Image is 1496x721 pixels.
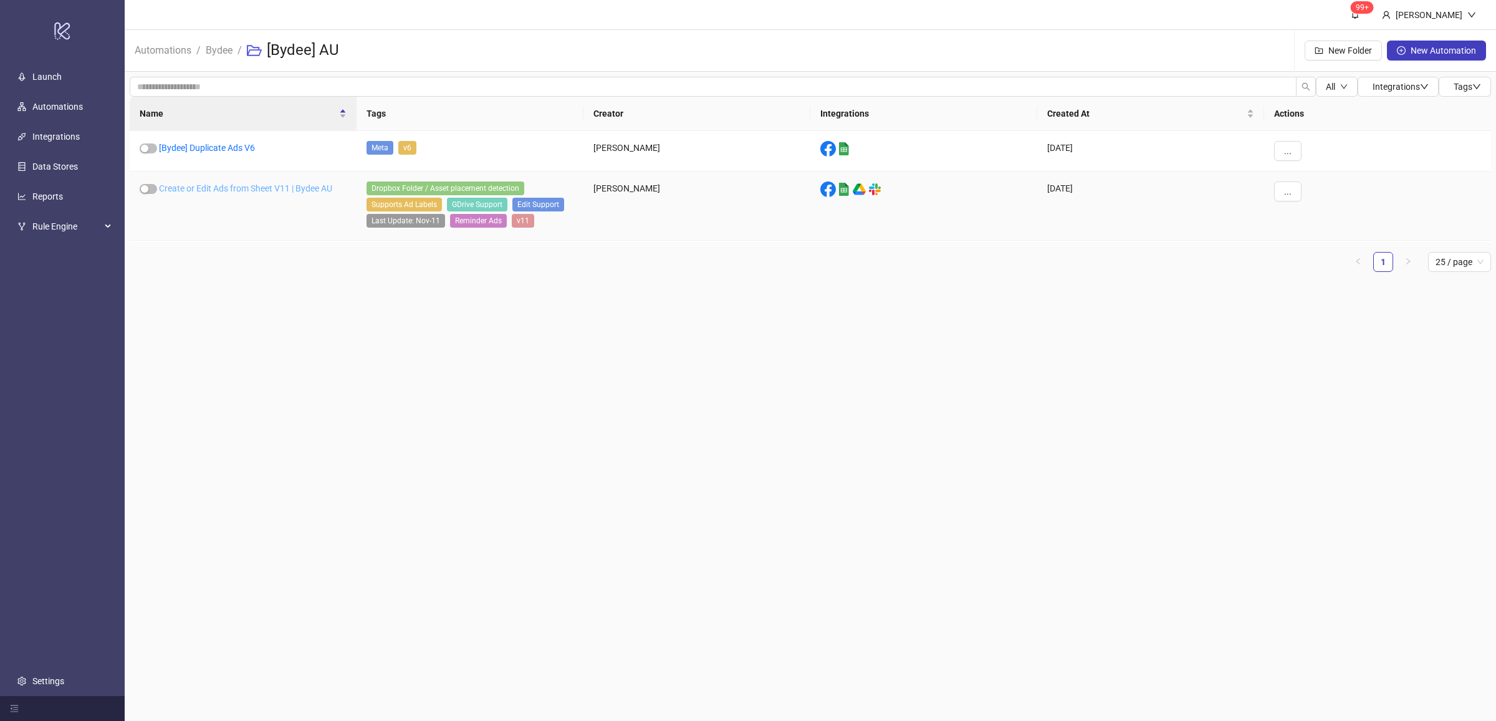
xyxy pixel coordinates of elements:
[1472,82,1481,91] span: down
[583,172,810,241] div: [PERSON_NAME]
[367,214,445,228] span: Last Update: Nov-11
[159,183,332,193] a: Create or Edit Ads from Sheet V11 | Bydee AU
[196,31,201,70] li: /
[1326,82,1335,92] span: All
[1340,83,1348,90] span: down
[1382,11,1391,19] span: user
[367,181,524,195] span: Dropbox Folder / Asset placement detection
[1428,252,1491,272] div: Page Size
[32,162,78,172] a: Data Stores
[32,102,83,112] a: Automations
[1355,258,1362,265] span: left
[267,41,339,60] h3: [Bydee] AU
[1404,258,1412,265] span: right
[1398,252,1418,272] button: right
[247,43,262,58] span: folder-open
[32,214,101,239] span: Rule Engine
[10,704,19,713] span: menu-fold
[1274,141,1302,161] button: ...
[1454,82,1481,92] span: Tags
[1037,131,1264,172] div: [DATE]
[32,191,63,201] a: Reports
[398,141,416,155] span: v6
[1373,82,1429,92] span: Integrations
[1436,253,1484,271] span: 25 / page
[17,222,26,231] span: fork
[1284,186,1292,196] span: ...
[1398,252,1418,272] li: Next Page
[1351,1,1374,14] sup: 1662
[1374,253,1393,271] a: 1
[1411,46,1476,56] span: New Automation
[512,198,564,211] span: Edit Support
[1316,77,1358,97] button: Alldown
[1305,41,1382,60] button: New Folder
[367,141,393,155] span: Meta
[1047,107,1244,120] span: Created At
[32,72,62,82] a: Launch
[1387,41,1486,60] button: New Automation
[450,214,507,228] span: Reminder Ads
[357,97,583,131] th: Tags
[1284,146,1292,156] span: ...
[583,97,810,131] th: Creator
[1302,82,1310,91] span: search
[810,97,1037,131] th: Integrations
[159,143,255,153] a: [Bydee] Duplicate Ads V6
[1397,46,1406,55] span: plus-circle
[32,676,64,686] a: Settings
[447,198,507,211] span: GDrive Support
[1439,77,1491,97] button: Tagsdown
[140,107,337,120] span: Name
[1037,172,1264,241] div: [DATE]
[132,42,194,56] a: Automations
[1264,97,1491,131] th: Actions
[1315,46,1323,55] span: folder-add
[237,31,242,70] li: /
[1351,10,1359,19] span: bell
[1391,8,1467,22] div: [PERSON_NAME]
[1274,181,1302,201] button: ...
[583,131,810,172] div: [PERSON_NAME]
[367,198,442,211] span: Supports Ad Labels
[1037,97,1264,131] th: Created At
[1348,252,1368,272] button: left
[1348,252,1368,272] li: Previous Page
[1358,77,1439,97] button: Integrationsdown
[203,42,235,56] a: Bydee
[1467,11,1476,19] span: down
[130,97,357,131] th: Name
[1328,46,1372,56] span: New Folder
[512,214,534,228] span: v11
[1373,252,1393,272] li: 1
[1420,82,1429,91] span: down
[32,132,80,142] a: Integrations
